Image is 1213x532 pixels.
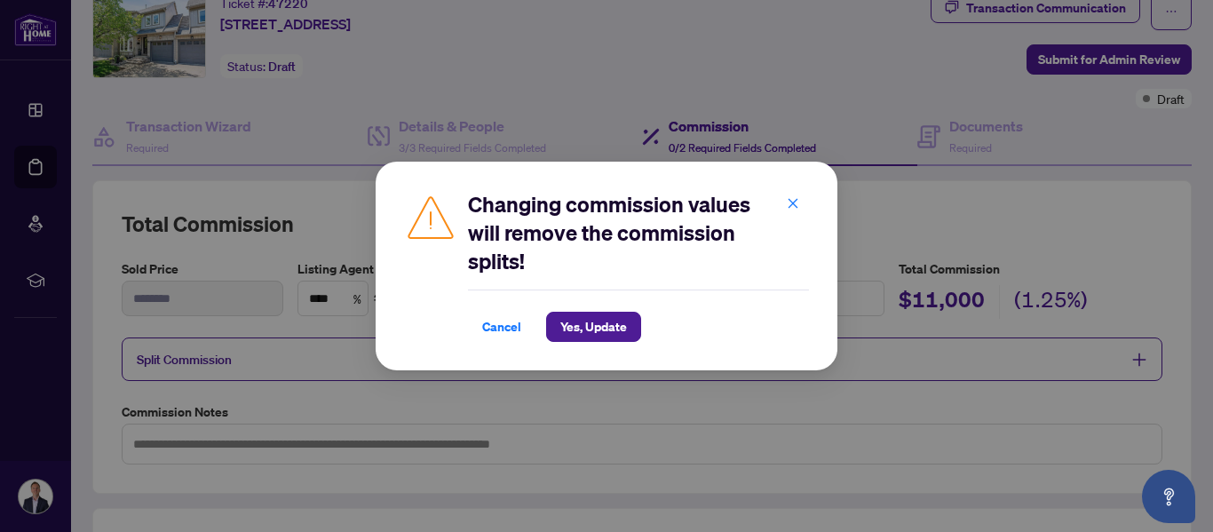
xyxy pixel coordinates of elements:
span: Cancel [482,313,521,341]
span: Yes, Update [560,313,627,341]
img: Caution Icon [404,190,457,243]
button: Yes, Update [546,312,641,342]
span: close [787,197,799,210]
h2: Changing commission values will remove the commission splits! [468,190,809,275]
button: Cancel [468,312,535,342]
button: Open asap [1142,470,1195,523]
